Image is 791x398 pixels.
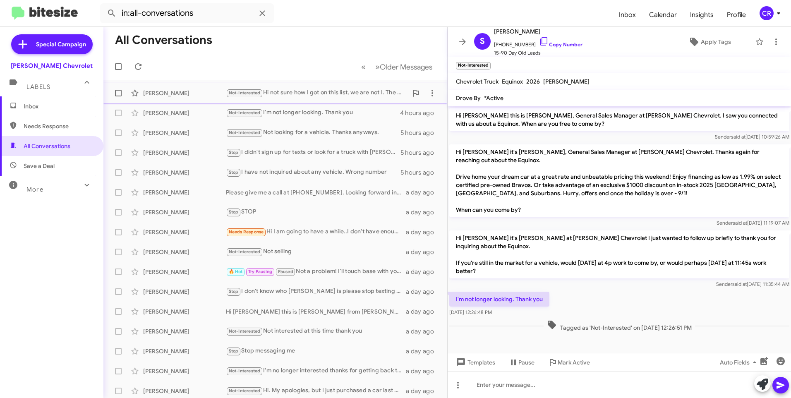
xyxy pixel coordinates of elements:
[494,49,582,57] span: 15-90 Day Old Leads
[733,220,747,226] span: said at
[229,328,261,334] span: Not-Interested
[143,367,226,375] div: [PERSON_NAME]
[406,367,441,375] div: a day ago
[400,149,441,157] div: 5 hours ago
[449,144,789,217] p: Hi [PERSON_NAME] it's [PERSON_NAME], General Sales Manager at [PERSON_NAME] Chevrolet. Thanks aga...
[400,109,441,117] div: 4 hours ago
[760,6,774,20] div: CR
[715,134,789,140] span: Sender [DATE] 10:59:26 AM
[229,90,261,96] span: Not-Interested
[226,346,406,356] div: Stop messaging me
[731,134,745,140] span: said at
[544,320,695,332] span: Tagged as 'Not-Interested' on [DATE] 12:26:51 PM
[24,142,70,150] span: All Conversations
[406,387,441,395] div: a day ago
[406,268,441,276] div: a day ago
[24,162,55,170] span: Save a Deal
[480,35,485,48] span: S
[406,307,441,316] div: a day ago
[406,188,441,197] div: a day ago
[448,355,502,370] button: Templates
[541,355,597,370] button: Mark Active
[717,220,789,226] span: Sender [DATE] 11:19:07 AM
[406,288,441,296] div: a day ago
[143,109,226,117] div: [PERSON_NAME]
[143,149,226,157] div: [PERSON_NAME]
[406,347,441,355] div: a day ago
[226,128,400,137] div: Not looking for a vehicle. Thanks anyways.
[449,230,789,278] p: Hi [PERSON_NAME] it's [PERSON_NAME] at [PERSON_NAME] Chevrolet I just wanted to follow up briefly...
[143,288,226,296] div: [PERSON_NAME]
[229,348,239,354] span: Stop
[229,368,261,374] span: Not-Interested
[143,387,226,395] div: [PERSON_NAME]
[456,78,499,85] span: Chevrolet Truck
[143,208,226,216] div: [PERSON_NAME]
[143,347,226,355] div: [PERSON_NAME]
[400,168,441,177] div: 5 hours ago
[229,249,261,254] span: Not-Interested
[720,3,753,27] a: Profile
[278,269,293,274] span: Paused
[406,228,441,236] div: a day ago
[226,386,406,396] div: Hi. My apologies, but I just purchased a car last year from your dealership and I'm not looking f...
[36,40,86,48] span: Special Campaign
[226,307,406,316] div: Hi [PERSON_NAME] this is [PERSON_NAME] from [PERSON_NAME] in [GEOGRAPHIC_DATA], This is my cell n...
[226,148,400,157] div: I didn't sign up for texts or look for a truck with [PERSON_NAME] since [DATE] stop texting me th...
[753,6,782,20] button: CR
[456,94,481,102] span: Drove By
[226,366,406,376] div: I'm no longer interested thanks for getting back though
[494,36,582,49] span: [PHONE_NUMBER]
[406,327,441,336] div: a day ago
[683,3,720,27] a: Insights
[229,150,239,155] span: Stop
[229,289,239,294] span: Stop
[720,355,760,370] span: Auto Fields
[226,188,406,197] div: Please give me a call at [PHONE_NUMBER]. Looking forward in hearing from you.
[406,208,441,216] div: a day ago
[229,110,261,115] span: Not-Interested
[226,207,406,217] div: STOP
[357,58,437,75] nav: Page navigation example
[24,102,94,110] span: Inbox
[226,267,406,276] div: Not a problem! I'll touch base with you the 16th!
[713,355,766,370] button: Auto Fields
[449,309,492,315] span: [DATE] 12:26:48 PM
[701,34,731,49] span: Apply Tags
[143,188,226,197] div: [PERSON_NAME]
[229,388,261,393] span: Not-Interested
[143,89,226,97] div: [PERSON_NAME]
[226,247,406,257] div: Not selling
[543,78,590,85] span: [PERSON_NAME]
[449,292,549,307] p: I'm not longer looking. Thank you
[642,3,683,27] a: Calendar
[226,108,400,117] div: I'm not longer looking. Thank you
[226,88,407,98] div: Hi not sure how I got on this list, we are not I. The market for a new vehicle
[229,269,243,274] span: 🔥 Hot
[484,94,503,102] span: *Active
[229,229,264,235] span: Needs Response
[558,355,590,370] span: Mark Active
[539,41,582,48] a: Copy Number
[143,168,226,177] div: [PERSON_NAME]
[370,58,437,75] button: Next
[143,228,226,236] div: [PERSON_NAME]
[667,34,751,49] button: Apply Tags
[143,129,226,137] div: [PERSON_NAME]
[11,34,93,54] a: Special Campaign
[143,248,226,256] div: [PERSON_NAME]
[24,122,94,130] span: Needs Response
[143,307,226,316] div: [PERSON_NAME]
[449,108,789,131] p: Hi [PERSON_NAME] this is [PERSON_NAME], General Sales Manager at [PERSON_NAME] Chevrolet. I saw y...
[229,209,239,215] span: Stop
[115,34,212,47] h1: All Conversations
[406,248,441,256] div: a day ago
[26,83,50,91] span: Labels
[732,281,747,287] span: said at
[356,58,371,75] button: Previous
[229,170,239,175] span: Stop
[26,186,43,193] span: More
